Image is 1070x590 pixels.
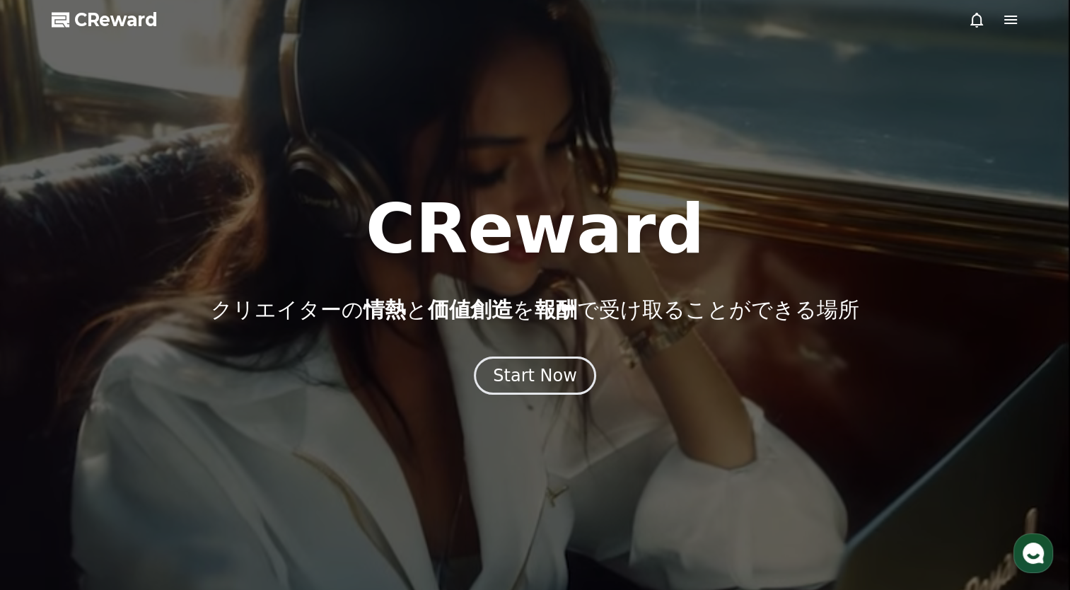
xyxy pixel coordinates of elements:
a: 設定 [182,449,272,484]
div: Start Now [493,364,577,387]
span: 設定 [219,470,235,481]
span: 価値創造 [428,297,513,322]
p: クリエイターの と を で受け取ることができる場所 [211,297,859,323]
span: 報酬 [535,297,577,322]
span: 情熱 [364,297,406,322]
a: CReward [52,8,158,31]
span: ホーム [36,470,62,481]
a: Start Now [474,371,596,384]
h1: CReward [366,195,704,263]
button: Start Now [474,357,596,395]
a: ホーム [4,449,93,484]
span: チャット [121,470,155,482]
a: チャット [93,449,182,484]
span: CReward [74,8,158,31]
